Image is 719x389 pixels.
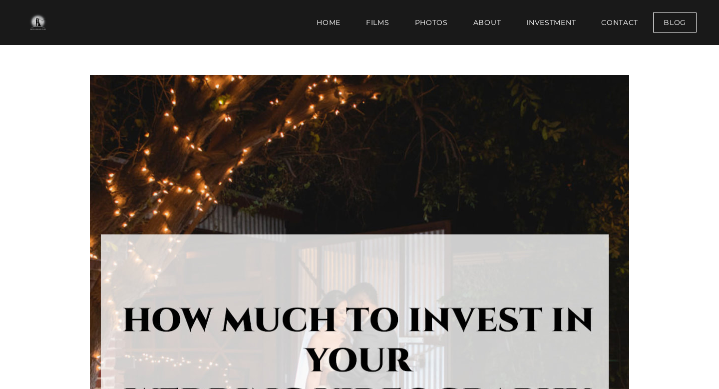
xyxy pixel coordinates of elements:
[356,12,400,32] a: Films
[306,12,351,32] a: Home
[591,12,649,32] a: Contact
[463,12,512,32] a: About
[516,12,586,32] a: Investment
[20,12,55,32] img: One in a Million Films | Los Angeles Wedding Videographer
[404,12,458,32] a: Photos
[653,12,697,32] a: BLOG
